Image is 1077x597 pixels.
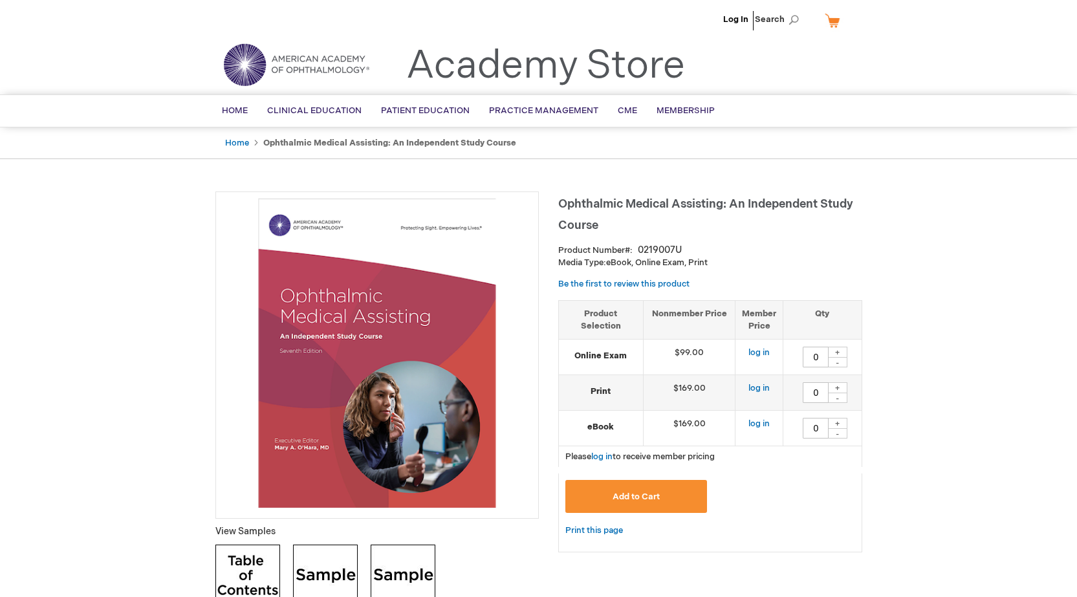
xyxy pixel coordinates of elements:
strong: Media Type: [558,257,606,268]
a: Log In [723,14,748,25]
a: Academy Store [406,43,685,89]
div: - [828,393,847,403]
span: Clinical Education [267,105,362,116]
a: Print this page [565,523,623,539]
th: Qty [783,300,862,339]
p: View Samples [215,525,539,538]
span: Please to receive member pricing [565,451,715,462]
strong: Ophthalmic Medical Assisting: An Independent Study Course [263,138,516,148]
input: Qty [803,418,829,439]
strong: Product Number [558,245,633,255]
span: Practice Management [489,105,598,116]
span: Search [755,6,804,32]
span: Add to Cart [613,492,660,502]
input: Qty [803,382,829,403]
div: + [828,418,847,429]
span: CME [618,105,637,116]
div: - [828,357,847,367]
span: Ophthalmic Medical Assisting: An Independent Study Course [558,197,853,232]
div: + [828,347,847,358]
td: $169.00 [643,411,735,446]
th: Member Price [735,300,783,339]
a: Be the first to review this product [558,279,690,289]
a: log in [748,418,770,429]
img: Ophthalmic Medical Assisting: An Independent Study Course [223,199,532,508]
strong: Print [565,385,636,398]
button: Add to Cart [565,480,708,513]
p: eBook, Online Exam, Print [558,257,862,269]
td: $99.00 [643,340,735,375]
a: log in [748,347,770,358]
span: Membership [657,105,715,116]
td: $169.00 [643,375,735,411]
input: Qty [803,347,829,367]
a: log in [748,383,770,393]
div: + [828,382,847,393]
a: Home [225,138,249,148]
th: Nonmember Price [643,300,735,339]
span: Patient Education [381,105,470,116]
span: Home [222,105,248,116]
strong: Online Exam [565,350,636,362]
strong: eBook [565,421,636,433]
div: - [828,428,847,439]
div: 0219007U [638,244,682,257]
th: Product Selection [559,300,644,339]
a: log in [591,451,613,462]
